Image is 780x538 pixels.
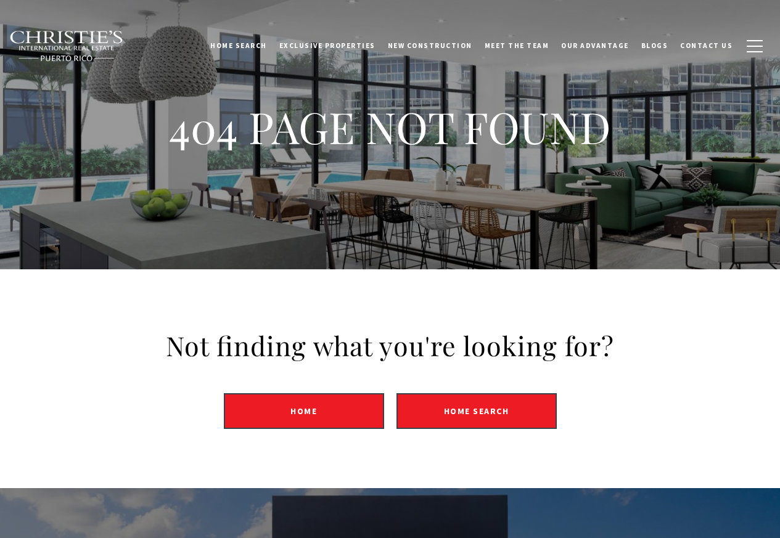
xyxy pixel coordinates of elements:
[680,41,733,50] span: Contact Us
[273,30,382,61] a: Exclusive Properties
[561,41,629,50] span: Our Advantage
[388,41,472,50] span: New Construction
[9,30,124,62] img: Christie's International Real Estate black text logo
[204,30,273,61] a: Home Search
[396,393,557,429] a: Home Search
[382,30,478,61] a: New Construction
[555,30,635,61] a: Our Advantage
[478,30,556,61] a: Meet the Team
[224,393,384,429] a: Home
[31,328,749,363] h2: Not finding what you're looking for?
[169,100,611,154] h1: 404 PAGE NOT FOUND
[279,41,376,50] span: Exclusive Properties
[641,41,668,50] span: Blogs
[635,30,675,61] a: Blogs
